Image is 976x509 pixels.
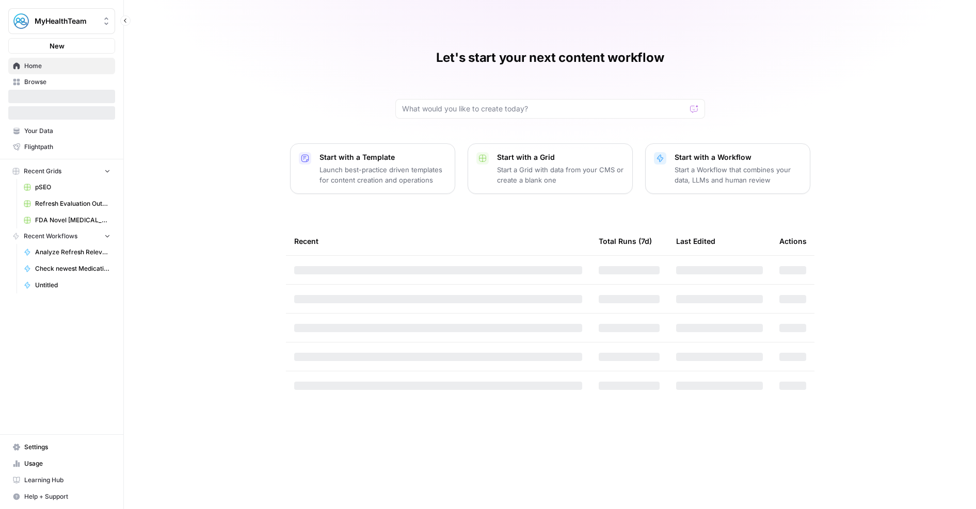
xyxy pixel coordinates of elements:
p: Start with a Workflow [675,152,802,162]
span: pSEO [35,183,110,192]
span: Flightpath [24,142,110,152]
span: Settings [24,442,110,452]
a: Settings [8,439,115,455]
span: Recent Workflows [24,232,77,241]
a: Usage [8,455,115,472]
a: FDA Novel [MEDICAL_DATA] Approvals for 2025 [19,212,115,228]
span: Learning Hub [24,475,110,485]
button: Help + Support [8,488,115,505]
span: Analyze Refresh Relevancy [35,248,110,257]
div: Last Edited [676,227,715,255]
span: Usage [24,459,110,468]
a: Home [8,58,115,74]
div: Recent [294,227,582,255]
a: Flightpath [8,139,115,155]
span: Refresh Evaluation Outputs [35,199,110,208]
span: MyHealthTeam [35,16,97,26]
span: Recent Grids [24,167,61,176]
a: Untitled [19,277,115,293]
button: Recent Workflows [8,228,115,244]
span: Check newest Medications [35,264,110,273]
p: Start with a Template [319,152,446,162]
p: Start a Workflow that combines your data, LLMs and human review [675,165,802,185]
a: pSEO [19,179,115,195]
span: Your Data [24,126,110,136]
a: Learning Hub [8,472,115,488]
span: Help + Support [24,492,110,501]
button: New [8,38,115,54]
a: Refresh Evaluation Outputs [19,195,115,212]
button: Recent Grids [8,163,115,179]
a: Analyze Refresh Relevancy [19,244,115,260]
input: What would you like to create today? [402,104,686,114]
span: Untitled [35,281,110,290]
p: Start with a Grid [497,152,624,162]
button: Start with a GridStart a Grid with data from your CMS or create a blank one [468,143,633,194]
a: Check newest Medications [19,260,115,277]
button: Start with a TemplateLaunch best-practice driven templates for content creation and operations [290,143,455,194]
p: Launch best-practice driven templates for content creation and operations [319,165,446,185]
span: New [50,41,65,51]
button: Start with a WorkflowStart a Workflow that combines your data, LLMs and human review [645,143,810,194]
div: Total Runs (7d) [599,227,652,255]
h1: Let's start your next content workflow [436,50,664,66]
p: Start a Grid with data from your CMS or create a blank one [497,165,624,185]
div: Actions [779,227,807,255]
span: Browse [24,77,110,87]
span: FDA Novel [MEDICAL_DATA] Approvals for 2025 [35,216,110,225]
span: Home [24,61,110,71]
a: Browse [8,74,115,90]
a: Your Data [8,123,115,139]
button: Workspace: MyHealthTeam [8,8,115,34]
img: MyHealthTeam Logo [12,12,30,30]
